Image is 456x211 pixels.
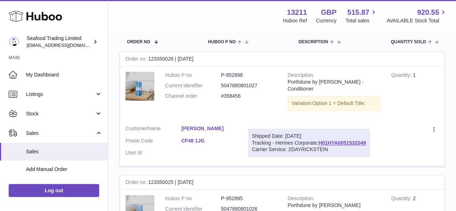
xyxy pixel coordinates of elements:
span: Listings [26,91,95,98]
div: Variation: [288,96,381,111]
div: Seafood Trading Limited [27,35,92,49]
div: 123350026 | [DATE] [120,52,444,66]
strong: GBP [321,8,336,17]
span: Huboo P no [208,40,236,44]
strong: Order no [125,179,148,187]
a: 920.55 AVAILABLE Stock Total [386,8,447,24]
a: Log out [9,184,99,197]
span: 920.55 [417,8,439,17]
div: Tracking - Hermes Corporate: [248,129,370,157]
dd: P-952895 [221,195,277,202]
span: Quantity Sold [391,40,426,44]
span: Sales [26,130,95,137]
span: 515.87 [347,8,369,17]
dd: #358456 [221,93,277,100]
span: Stock [26,110,95,117]
strong: Quantity [391,72,413,80]
div: Currency [316,17,337,24]
dt: Postal Code [125,137,181,146]
div: Carrier Service: 2DAYRICKSTEIN [252,146,366,153]
strong: 13211 [287,8,307,17]
strong: Description [288,195,314,203]
div: 123350025 | [DATE] [120,175,444,190]
span: Description [298,40,328,44]
a: H01HYA0051532049 [318,140,366,146]
dt: Name [125,125,181,134]
a: 515.87 Total sales [345,8,377,24]
span: Order No [127,40,150,44]
span: [EMAIL_ADDRESS][DOMAIN_NAME] [27,42,106,48]
img: FREEDELIVERY-2023-07-04T160639.342.png [125,72,154,101]
dt: Huboo P no [165,195,221,202]
span: AVAILABLE Stock Total [386,17,447,24]
dt: Current identifier [165,82,221,89]
div: Porthdune by [PERSON_NAME] [288,202,381,209]
span: My Dashboard [26,71,102,78]
a: [PERSON_NAME] [181,125,237,132]
dt: Huboo P no [165,72,221,79]
div: Shipped Date: [DATE] [252,133,366,140]
td: 1 [386,66,444,120]
span: Add Manual Order [26,166,102,173]
strong: Order no [125,56,148,63]
div: Porthdune by [PERSON_NAME] - Conditioner [288,79,381,92]
dt: User Id [125,149,181,156]
span: Total sales [345,17,377,24]
div: Huboo Ref [283,17,307,24]
span: Customer [125,126,147,131]
a: CF48 1JG [181,137,237,144]
strong: Quantity [391,195,413,203]
span: Option 1 = Default Title; [313,100,366,106]
dt: Channel order [165,93,221,100]
dd: P-952898 [221,72,277,79]
strong: Description [288,72,314,80]
span: Sales [26,148,102,155]
img: internalAdmin-13211@internal.huboo.com [9,36,19,47]
dd: 5047880801027 [221,82,277,89]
